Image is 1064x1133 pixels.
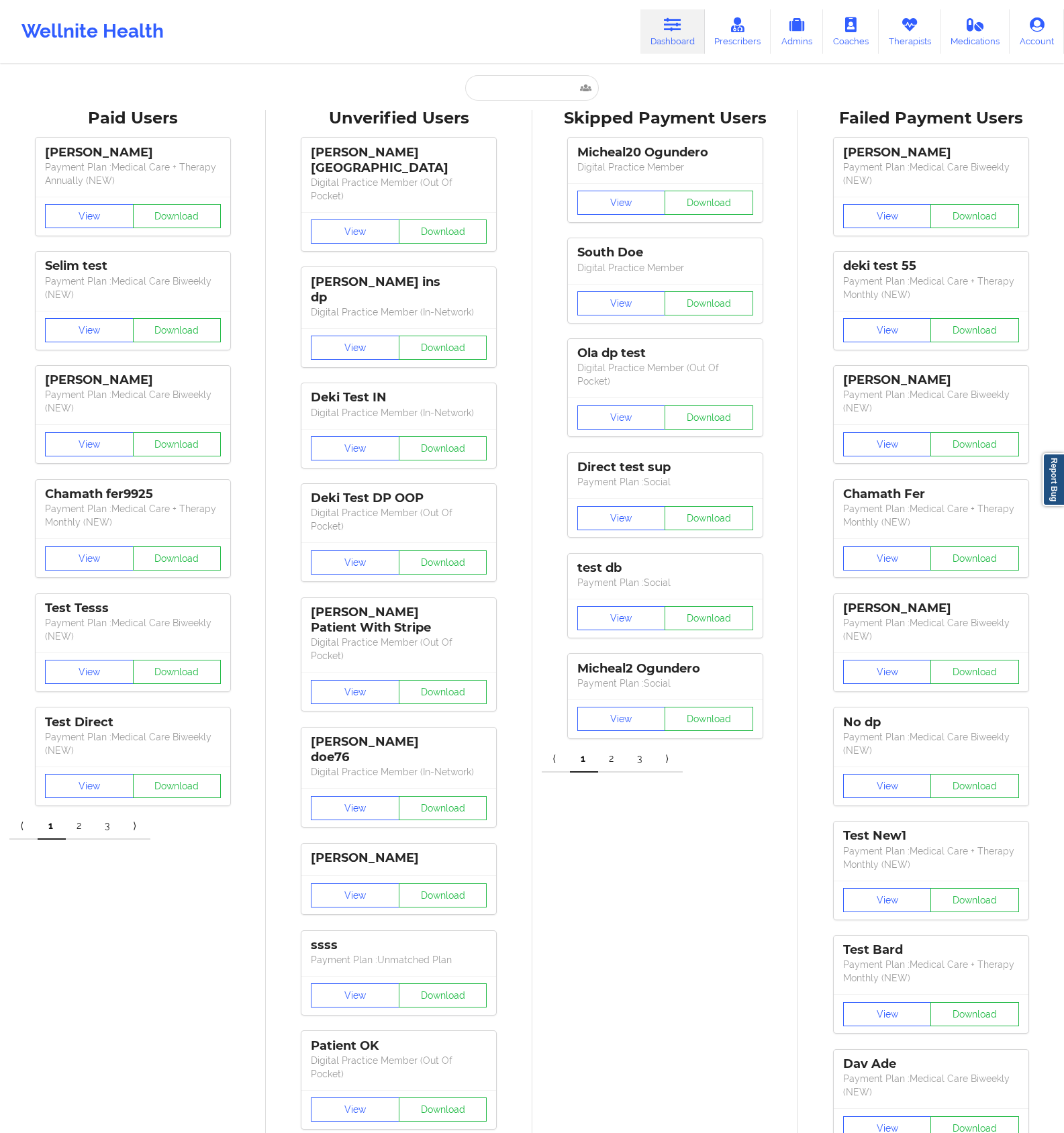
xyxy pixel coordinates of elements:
button: Download [399,983,487,1007]
button: Download [133,774,222,798]
div: Dav Ade [843,1056,1019,1072]
button: View [311,983,399,1007]
button: View [311,436,399,460]
p: Payment Plan : Medical Care + Therapy Monthly (NEW) [843,275,1019,301]
p: Digital Practice Member (Out Of Pocket) [577,361,753,388]
div: Chamath Fer [843,487,1019,502]
button: Download [930,660,1019,684]
p: Payment Plan : Medical Care Biweekly (NEW) [843,160,1019,187]
button: View [311,550,399,575]
button: View [843,660,932,684]
a: Therapists [879,9,941,54]
button: Download [399,796,487,820]
a: 2 [66,813,94,840]
p: Payment Plan : Medical Care + Therapy Monthly (NEW) [843,502,1019,529]
a: 3 [94,813,122,840]
button: View [577,606,666,630]
a: Next item [122,813,150,840]
div: [PERSON_NAME] doe76 [311,734,487,765]
div: Failed Payment Users [808,108,1055,129]
button: Download [930,888,1019,912]
div: Test New1 [843,828,1019,844]
button: View [843,1002,932,1026]
button: Download [930,1002,1019,1026]
p: Payment Plan : Medical Care + Therapy Monthly (NEW) [45,502,221,529]
div: [PERSON_NAME] [843,373,1019,388]
div: [PERSON_NAME] [843,145,1019,160]
a: 2 [598,746,626,773]
p: Payment Plan : Social [577,475,753,489]
button: View [843,774,932,798]
button: View [311,1097,399,1122]
p: Digital Practice Member [577,261,753,275]
button: View [45,660,134,684]
p: Digital Practice Member (Out Of Pocket) [311,506,487,533]
button: Download [665,506,753,530]
a: Medications [941,9,1010,54]
button: Download [665,291,753,315]
button: View [577,707,666,731]
div: [PERSON_NAME] [45,373,221,388]
button: View [577,405,666,430]
div: Pagination Navigation [9,813,150,840]
button: View [843,888,932,912]
p: Digital Practice Member (Out Of Pocket) [311,1054,487,1081]
button: Download [665,606,753,630]
button: View [577,506,666,530]
div: South Doe [577,245,753,260]
p: Payment Plan : Medical Care Biweekly (NEW) [45,730,221,757]
div: No dp [843,715,1019,730]
button: Download [399,550,487,575]
button: Download [133,432,222,456]
button: Download [930,204,1019,228]
button: View [311,883,399,907]
div: [PERSON_NAME] [311,850,487,866]
button: Download [399,680,487,704]
p: Payment Plan : Medical Care Biweekly (NEW) [843,1072,1019,1099]
p: Payment Plan : Social [577,576,753,589]
a: Next item [655,746,683,773]
div: [PERSON_NAME] ins dp [311,275,487,305]
button: View [311,680,399,704]
button: View [45,204,134,228]
button: View [843,204,932,228]
div: Test Direct [45,715,221,730]
p: Payment Plan : Unmatched Plan [311,953,487,967]
p: Payment Plan : Medical Care + Therapy Monthly (NEW) [843,958,1019,985]
p: Payment Plan : Medical Care Biweekly (NEW) [843,730,1019,757]
p: Payment Plan : Medical Care + Therapy Monthly (NEW) [843,844,1019,871]
button: View [45,774,134,798]
div: Micheal2 Ogundero [577,661,753,677]
p: Payment Plan : Medical Care + Therapy Annually (NEW) [45,160,221,187]
p: Digital Practice Member (In-Network) [311,305,487,319]
button: Download [665,405,753,430]
p: Payment Plan : Medical Care Biweekly (NEW) [843,388,1019,415]
div: [PERSON_NAME] [843,601,1019,616]
div: Chamath fer9925 [45,487,221,502]
button: Download [665,707,753,731]
div: Deki Test IN [311,390,487,405]
a: Coaches [823,9,879,54]
button: Download [133,318,222,342]
div: Skipped Payment Users [542,108,789,129]
a: Prescribers [705,9,771,54]
button: View [843,432,932,456]
button: Download [399,436,487,460]
a: 3 [626,746,655,773]
p: Payment Plan : Social [577,677,753,690]
button: View [843,546,932,571]
div: Pagination Navigation [542,746,683,773]
button: View [843,318,932,342]
button: View [45,546,134,571]
button: View [577,191,666,215]
button: Download [930,774,1019,798]
p: Digital Practice Member (Out Of Pocket) [311,176,487,203]
a: Account [1010,9,1064,54]
button: View [311,336,399,360]
button: View [45,432,134,456]
button: View [577,291,666,315]
div: ssss [311,938,487,953]
div: Test Tesss [45,601,221,616]
div: Paid Users [9,108,256,129]
div: Unverified Users [275,108,522,129]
